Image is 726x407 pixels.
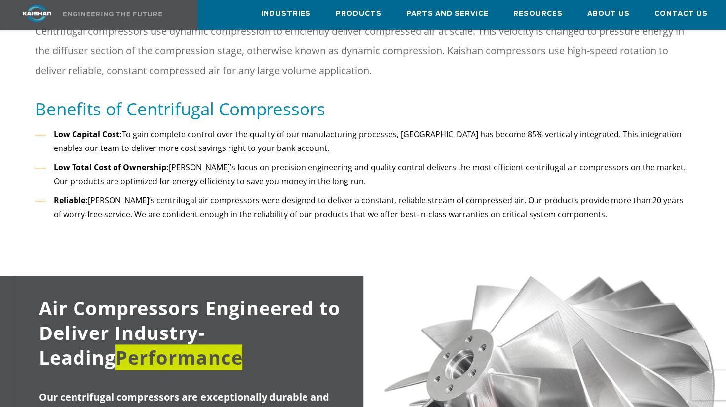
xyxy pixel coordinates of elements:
a: Parts and Service [406,0,489,27]
span: Parts and Service [406,8,489,20]
strong: Reliable: [54,195,88,206]
h5: Benefits of Centrifugal Compressors [35,98,691,120]
li: [PERSON_NAME]’s focus on precision engineering and quality control delivers the most efficient ce... [35,160,691,188]
a: Resources [513,0,563,27]
li: To gain complete control over the quality of our manufacturing processes, [GEOGRAPHIC_DATA] has b... [35,127,691,155]
span: Industries [261,8,311,20]
a: About Us [587,0,630,27]
a: Products [336,0,382,27]
a: Contact Us [654,0,708,27]
li: [PERSON_NAME]’s centrifugal air compressors were designed to deliver a constant, reliable stream ... [35,193,691,222]
a: Industries [261,0,311,27]
span: Air Compressors Engineered to Deliver Industry-Leading [39,295,340,370]
span: Performance [115,344,242,370]
span: Resources [513,8,563,20]
span: About Us [587,8,630,20]
span: Contact Us [654,8,708,20]
p: A centrifugal compressor produces a highly pressurized discharge of air by means of a rotating im... [35,1,691,80]
strong: Low Total Cost of Ownership: [54,162,169,173]
img: Engineering the future [63,12,162,16]
span: Products [336,8,382,20]
strong: Low Capital Cost: [54,129,122,140]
